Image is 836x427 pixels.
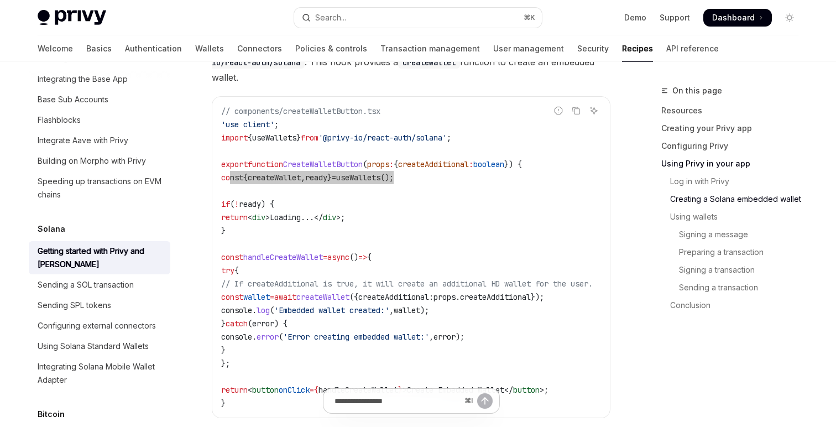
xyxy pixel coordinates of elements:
span: (); [380,173,394,183]
span: : [389,159,394,169]
span: }); [531,292,544,302]
span: '@privy-io/react-auth/solana' [318,133,447,143]
a: Security [577,35,609,62]
span: 'use client' [221,119,274,129]
span: createWallet [248,173,301,183]
span: ! [234,199,239,209]
a: User management [493,35,564,62]
span: } [296,133,301,143]
span: ); [456,332,464,342]
a: Demo [624,12,646,23]
span: const [221,252,243,262]
a: Sending a SOL transaction [29,275,170,295]
div: Using Solana Standard Wallets [38,340,149,353]
h5: Bitcoin [38,408,65,421]
span: ready [305,173,327,183]
span: ready [239,199,261,209]
span: ( [363,159,367,169]
a: Conclusion [661,296,807,314]
span: createWallet [296,292,349,302]
span: ); [420,305,429,315]
span: export [221,159,248,169]
span: Loading... [270,212,314,222]
a: API reference [666,35,719,62]
span: if [221,199,230,209]
span: async [327,252,349,262]
a: Using Privy in your app [661,155,807,173]
span: { [394,159,398,169]
span: . [252,305,257,315]
span: Dashboard [712,12,755,23]
span: props [367,159,389,169]
a: Using Solana Standard Wallets [29,336,170,356]
span: console [221,305,252,315]
span: 'Embedded wallet created:' [274,305,389,315]
span: ( [248,319,252,329]
a: Dashboard [703,9,772,27]
span: } [398,385,403,395]
span: props [433,292,456,302]
span: ; [544,385,548,395]
a: Resources [661,102,807,119]
span: > [540,385,544,395]
span: : [469,159,473,169]
a: Sending a transaction [661,279,807,296]
span: handleCreateWallet [243,252,323,262]
a: Creating a Solana embedded wallet [661,190,807,208]
span: const [221,292,243,302]
span: , [301,173,305,183]
span: => [358,252,367,262]
span: , [389,305,394,315]
button: Copy the contents from the code block [569,103,583,118]
span: ; [447,133,451,143]
span: }) { [504,159,522,169]
span: ({ [349,292,358,302]
a: Welcome [38,35,73,62]
span: > [403,385,407,395]
div: Flashblocks [38,113,81,127]
span: await [274,292,296,302]
span: </ [504,385,513,395]
span: ) { [274,319,288,329]
h5: Solana [38,222,65,236]
code: createWallet [398,56,460,69]
a: Connectors [237,35,282,62]
span: from [301,133,318,143]
span: () [349,252,358,262]
span: }; [221,358,230,368]
span: } [221,345,226,355]
a: Getting started with Privy and [PERSON_NAME] [29,241,170,274]
span: error [257,332,279,342]
span: // If createAdditional is true, it will create an additional HD wallet for the user. [221,279,593,289]
a: Signing a transaction [661,261,807,279]
a: Flashblocks [29,110,170,130]
span: } [327,173,332,183]
button: Ask AI [587,103,601,118]
span: onClick [279,385,310,395]
span: } [221,226,226,236]
span: < [248,385,252,395]
span: ( [270,305,274,315]
span: ( [279,332,283,342]
div: Integrating Solana Mobile Wallet Adapter [38,360,164,387]
span: createAdditional [398,159,469,169]
span: handleCreateWallet [318,385,398,395]
div: Sending SPL tokens [38,299,111,312]
a: Authentication [125,35,182,62]
div: Building on Morpho with Privy [38,154,146,168]
a: Configuring external connectors [29,316,170,336]
span: return [221,212,248,222]
a: Signing a message [661,226,807,243]
span: . [252,332,257,342]
span: div [323,212,336,222]
span: CreateWalletButton [283,159,363,169]
span: < [248,212,252,222]
a: Configuring Privy [661,137,807,155]
div: Search... [315,11,346,24]
span: ( [230,199,234,209]
span: Create Embedded Wallet [407,385,504,395]
span: } [221,319,226,329]
span: 'Error creating embedded wallet:' [283,332,429,342]
span: { [314,385,318,395]
span: , [429,332,433,342]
